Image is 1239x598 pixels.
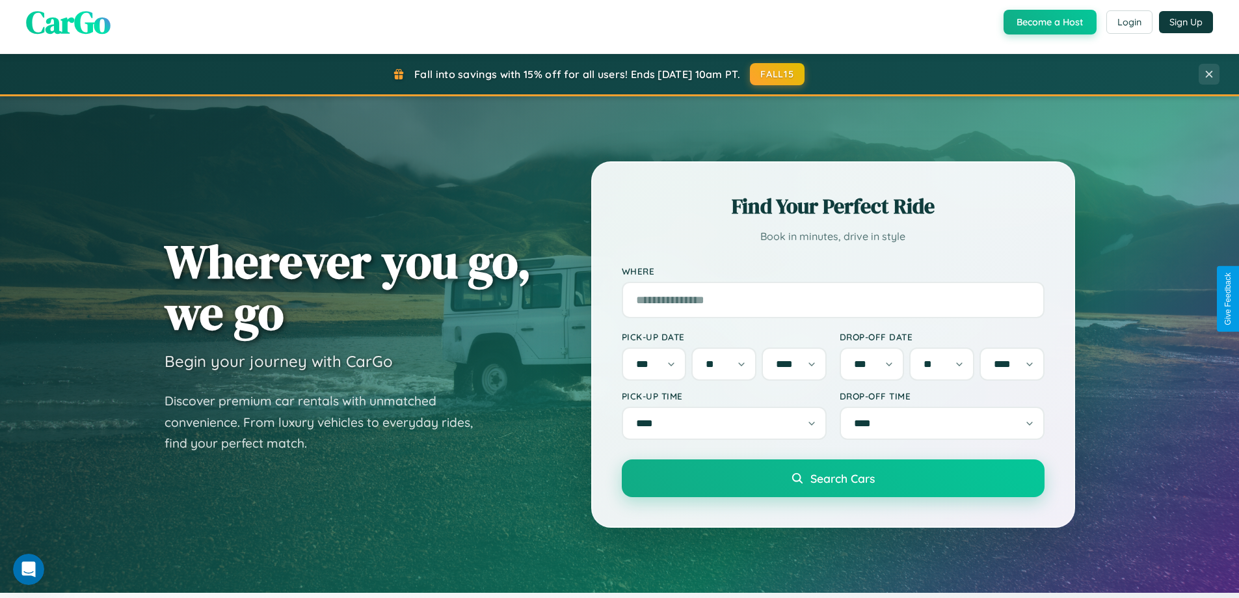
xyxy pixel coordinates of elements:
label: Pick-up Time [622,390,827,401]
button: Login [1106,10,1152,34]
h2: Find Your Perfect Ride [622,192,1045,221]
span: CarGo [26,1,111,44]
label: Drop-off Date [840,331,1045,342]
iframe: Intercom live chat [13,554,44,585]
button: Search Cars [622,459,1045,497]
span: Search Cars [810,471,875,485]
span: Fall into savings with 15% off for all users! Ends [DATE] 10am PT. [414,68,740,81]
button: FALL15 [750,63,805,85]
h1: Wherever you go, we go [165,236,531,338]
button: Sign Up [1159,11,1213,33]
h3: Begin your journey with CarGo [165,351,393,371]
label: Where [622,265,1045,277]
button: Become a Host [1004,10,1097,34]
label: Drop-off Time [840,390,1045,401]
p: Book in minutes, drive in style [622,227,1045,246]
label: Pick-up Date [622,331,827,342]
div: Give Feedback [1223,273,1232,325]
p: Discover premium car rentals with unmatched convenience. From luxury vehicles to everyday rides, ... [165,390,490,454]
